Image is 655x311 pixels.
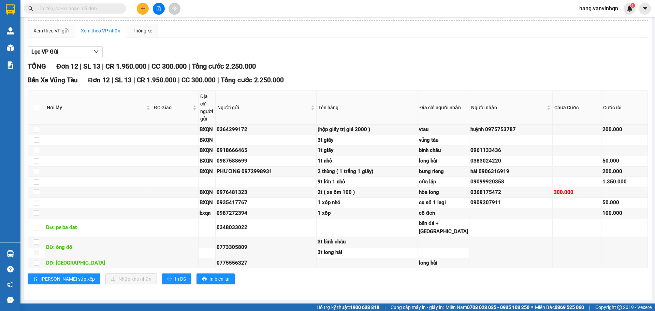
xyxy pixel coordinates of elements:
[192,62,256,70] span: Tổng cước 2.250.000
[217,243,315,252] div: 0773305809
[93,49,99,54] span: down
[188,62,190,70] span: |
[102,62,104,70] span: |
[318,199,416,207] div: 1 xốp nhỏ
[602,168,646,176] div: 200.000
[602,178,646,186] div: 1.350.000
[154,104,191,111] span: ĐC Giao
[200,146,214,155] div: BXQN
[83,62,100,70] span: SL 13
[470,157,551,165] div: 0383024220
[80,62,82,70] span: |
[112,76,113,84] span: |
[7,44,14,52] img: warehouse-icon
[318,238,416,246] div: 3t bình châu
[7,281,14,288] span: notification
[28,273,100,284] button: sort-ascending[PERSON_NAME] sắp xếp
[419,199,468,207] div: cx số 1 lagi
[317,303,379,311] span: Hỗ trợ kỹ thuật:
[137,3,149,15] button: plus
[33,27,69,34] div: Xem theo VP gửi
[202,277,207,282] span: printer
[38,5,118,12] input: Tìm tên, số ĐT hoặc mã đơn
[137,76,176,84] span: CR 1.950.000
[7,297,14,303] span: message
[217,168,315,176] div: PHƯƠNG 0972998931
[318,188,416,197] div: 2t ( xe ôm 100 )
[133,27,152,34] div: Thống kê
[105,62,146,70] span: CR 1.950.000
[467,305,529,310] strong: 0708 023 035 - 0935 103 250
[153,3,165,15] button: file-add
[33,277,38,282] span: sort-ascending
[574,4,624,13] span: hang.vanvinhqn
[602,209,646,217] div: 100.000
[639,3,651,15] button: caret-down
[470,188,551,197] div: 0368175472
[88,76,110,84] span: Đơn 12
[200,157,214,165] div: BXQN
[28,46,103,57] button: Lọc VP Gửi
[217,259,315,267] div: 0775556327
[419,136,468,144] div: vũng tàu
[200,199,214,207] div: BXQN
[617,305,622,310] span: copyright
[470,178,551,186] div: 09099920358
[169,3,180,15] button: aim
[471,104,545,111] span: Người nhận
[420,104,467,111] div: Địa chỉ người nhận
[46,224,151,232] div: DĐ: pv ba đat
[196,273,235,284] button: printerIn biên lai
[81,27,120,34] div: Xem theo VP nhận
[217,126,315,134] div: 0364299172
[630,3,635,8] sup: 1
[318,178,416,186] div: 9t lớn 1 nhỏ
[555,305,584,310] strong: 0369 525 060
[602,126,646,134] div: 200.000
[28,76,78,84] span: Bến Xe Vũng Tàu
[627,5,633,12] img: icon-new-feature
[217,224,315,232] div: 0348033022
[470,146,551,155] div: 0961133436
[318,136,416,144] div: 3t giấy
[589,303,590,311] span: |
[46,259,151,267] div: DĐ: [GEOGRAPHIC_DATA]
[419,188,468,197] div: hòa long
[217,104,309,111] span: Người gửi
[531,306,533,309] span: ⚪️
[553,91,601,125] th: Chưa Cước
[602,199,646,207] div: 50.000
[602,157,646,165] div: 50.000
[535,303,584,311] span: Miền Bắc
[419,178,468,186] div: cửa lấp
[419,168,468,176] div: bưng rieng
[200,93,214,123] div: Địa chỉ người gửi
[470,126,551,134] div: huỳnh 0975753787
[419,146,468,155] div: bình châu
[28,6,33,11] span: search
[6,4,15,15] img: logo-vxr
[141,6,145,11] span: plus
[217,146,315,155] div: 0918666465
[217,209,315,217] div: 0987272394
[419,209,468,217] div: cô đơn
[7,61,14,69] img: solution-icon
[318,249,416,257] div: 3t long hải
[419,126,468,134] div: vtau
[217,188,315,197] div: 0976481323
[217,157,315,165] div: 0987588699
[175,275,186,283] span: In DS
[419,259,468,267] div: long hải
[7,266,14,272] span: question-circle
[115,76,132,84] span: SL 13
[391,303,444,311] span: Cung cấp máy in - giấy in:
[419,157,468,165] div: long hải
[217,76,219,84] span: |
[419,220,468,236] div: bến đá + [GEOGRAPHIC_DATA]
[151,62,187,70] span: CC 300.000
[470,199,551,207] div: 0909207911
[7,250,14,257] img: warehouse-icon
[46,243,151,252] div: DĐ: ông đô
[181,76,216,84] span: CC 300.000
[162,273,191,284] button: printerIn DS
